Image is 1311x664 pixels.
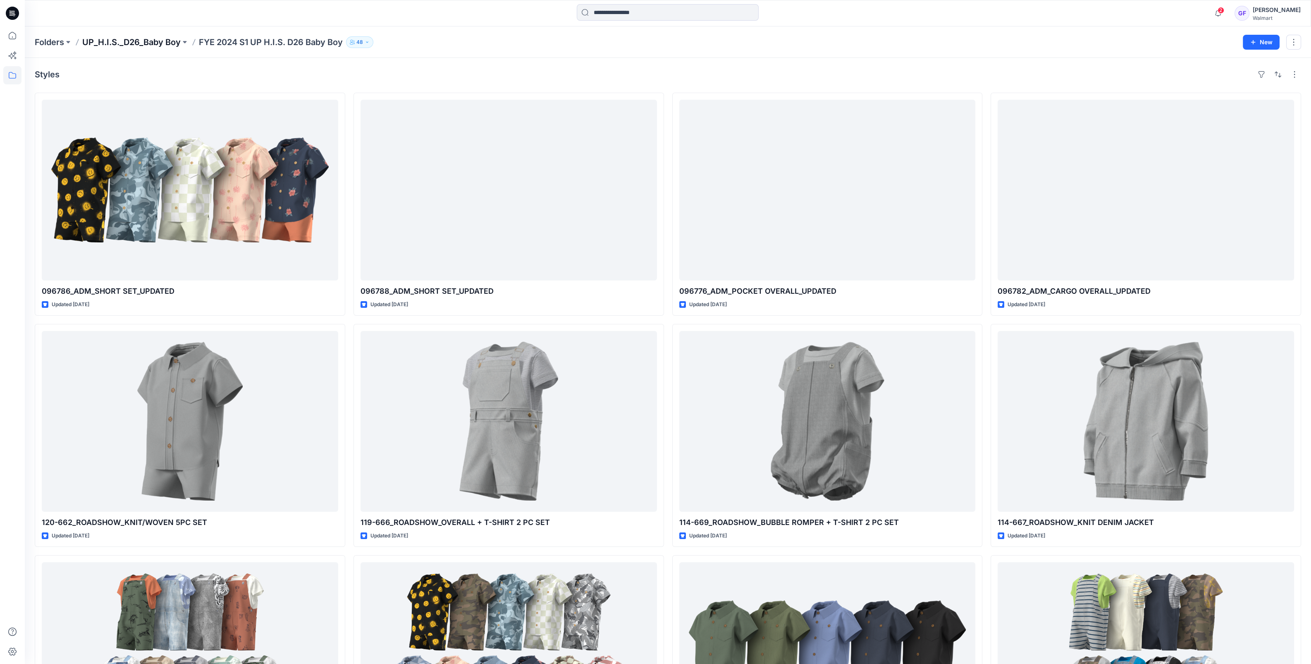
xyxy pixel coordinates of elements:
[361,517,657,528] p: 119-666_ROADSHOW_OVERALL + T-SHIRT 2 PC SET
[82,36,181,48] a: UP_H.I.S._D26_Baby Boy
[361,331,657,512] a: 119-666_ROADSHOW_OVERALL + T-SHIRT 2 PC SET
[35,36,64,48] a: Folders
[42,100,338,280] a: 096786_ADM_SHORT SET_UPDATED
[998,331,1294,512] a: 114-667_ROADSHOW_KNIT DENIM JACKET
[42,331,338,512] a: 120-662_ROADSHOW_KNIT/WOVEN 5PC SET
[679,517,976,528] p: 114-669_ROADSHOW_BUBBLE ROMPER + T-SHIRT 2 PC SET
[689,300,727,309] p: Updated [DATE]
[1253,5,1301,15] div: [PERSON_NAME]
[1235,6,1249,21] div: GF
[1008,532,1045,540] p: Updated [DATE]
[370,300,408,309] p: Updated [DATE]
[679,100,976,280] a: 096776_ADM_POCKET OVERALL_UPDATED
[679,285,976,297] p: 096776_ADM_POCKET OVERALL_UPDATED
[1008,300,1045,309] p: Updated [DATE]
[1253,15,1301,21] div: Walmart
[356,38,363,47] p: 48
[689,532,727,540] p: Updated [DATE]
[361,100,657,280] a: 096788_ADM_SHORT SET_UPDATED
[998,100,1294,280] a: 096782_ADM_CARGO OVERALL_UPDATED
[998,285,1294,297] p: 096782_ADM_CARGO OVERALL_UPDATED
[42,285,338,297] p: 096786_ADM_SHORT SET_UPDATED
[1218,7,1224,14] span: 2
[370,532,408,540] p: Updated [DATE]
[361,285,657,297] p: 096788_ADM_SHORT SET_UPDATED
[35,70,60,79] h4: Styles
[42,517,338,528] p: 120-662_ROADSHOW_KNIT/WOVEN 5PC SET
[1243,35,1280,50] button: New
[679,331,976,512] a: 114-669_ROADSHOW_BUBBLE ROMPER + T-SHIRT 2 PC SET
[52,300,89,309] p: Updated [DATE]
[346,36,373,48] button: 48
[998,517,1294,528] p: 114-667_ROADSHOW_KNIT DENIM JACKET
[52,532,89,540] p: Updated [DATE]
[199,36,343,48] p: FYE 2024 S1 UP H.I.S. D26 Baby Boy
